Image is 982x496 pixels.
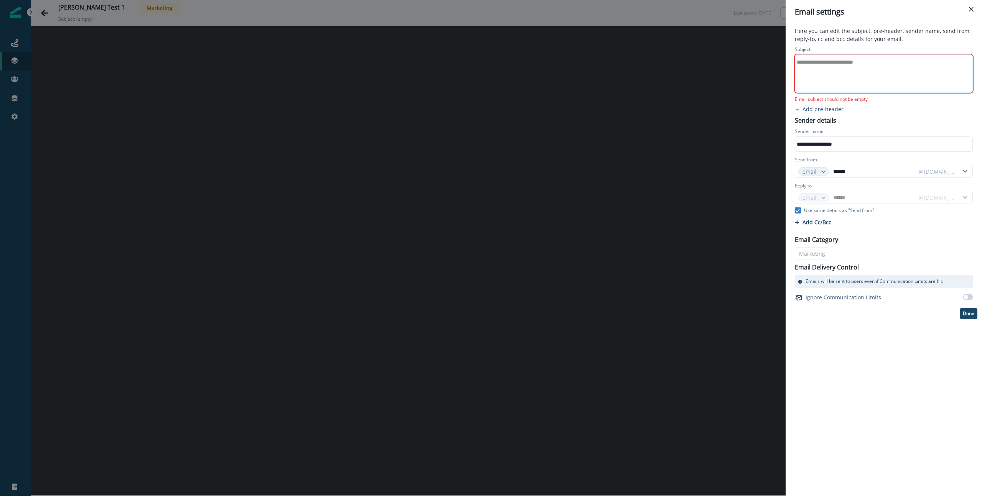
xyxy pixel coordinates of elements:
[795,182,812,189] label: Reply to
[963,311,974,316] p: Done
[795,263,859,272] p: Email Delivery Control
[806,278,943,285] p: Emails will be sent to users even if Communication Limits are hit.
[802,105,844,113] p: Add pre-header
[802,168,818,176] div: email
[795,96,973,102] div: Email subject should not be empty
[795,46,811,54] p: Subject
[795,235,838,244] p: Email Category
[790,27,977,44] p: Here you can edit the subject, pre-header, sender name, send from, reply-to, cc and bcc details f...
[965,3,977,15] button: Close
[795,6,973,18] div: Email settings
[795,156,817,163] label: Send from
[790,105,848,113] button: add preheader
[804,207,874,214] p: Use same details as "Send from"
[795,218,831,226] button: Add Cc/Bcc
[919,168,956,176] div: @[DOMAIN_NAME]
[790,114,841,125] p: Sender details
[960,308,977,319] button: Done
[806,293,881,301] p: Ignore Communication Limits
[795,128,824,136] p: Sender name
